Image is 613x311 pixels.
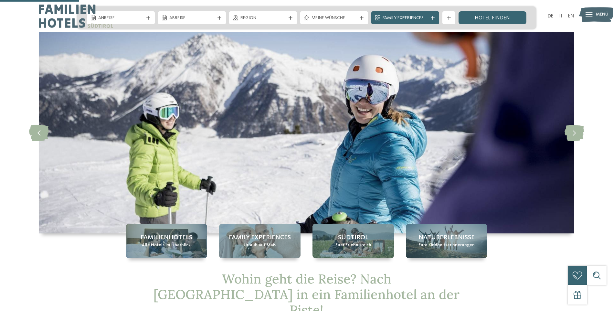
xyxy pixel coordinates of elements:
span: Menü [596,11,608,18]
a: Familienhotel an der Piste = Spaß ohne Ende Südtirol Euer Erlebnisreich [312,224,394,258]
a: DE [547,14,554,19]
img: Familienhotel an der Piste = Spaß ohne Ende [39,32,574,233]
span: Euer Erlebnisreich [335,242,371,249]
span: Familienhotels [141,233,192,242]
a: IT [558,14,563,19]
a: Familienhotel an der Piste = Spaß ohne Ende Naturerlebnisse Eure Kindheitserinnerungen [406,224,487,258]
span: Eure Kindheitserinnerungen [418,242,475,249]
a: EN [568,14,574,19]
span: Family Experiences [229,233,291,242]
span: Alle Hotels im Überblick [142,242,191,249]
span: Südtirol [338,233,368,242]
span: Naturerlebnisse [418,233,475,242]
span: Urlaub auf Maß [244,242,276,249]
a: Familienhotel an der Piste = Spaß ohne Ende Familienhotels Alle Hotels im Überblick [126,224,207,258]
a: Familienhotel an der Piste = Spaß ohne Ende Family Experiences Urlaub auf Maß [219,224,301,258]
